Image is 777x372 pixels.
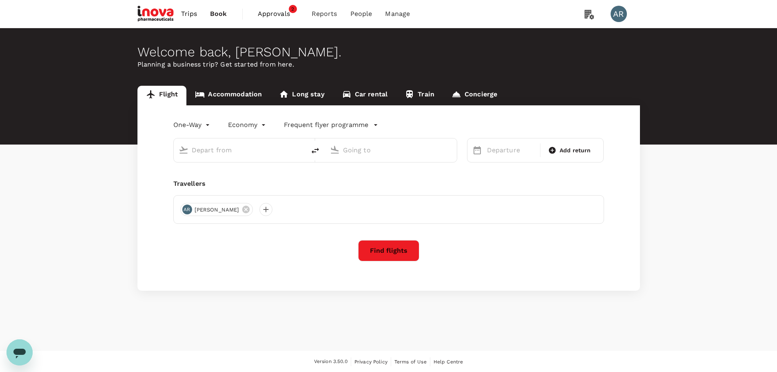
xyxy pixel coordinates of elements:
div: Travellers [173,179,604,189]
span: Reports [312,9,337,19]
p: Frequent flyer programme [284,120,368,130]
a: Help Centre [434,357,463,366]
iframe: Button to launch messaging window [7,339,33,365]
div: Economy [228,118,268,131]
span: Help Centre [434,359,463,365]
button: Open [300,149,301,151]
span: Trips [181,9,197,19]
span: People [350,9,372,19]
p: Planning a business trip? Get started from here. [137,60,640,69]
a: Long stay [270,86,333,105]
span: Manage [385,9,410,19]
button: Open [451,149,453,151]
a: Terms of Use [394,357,427,366]
span: [PERSON_NAME] [190,206,244,214]
a: Flight [137,86,187,105]
button: Find flights [358,240,419,261]
a: Train [396,86,443,105]
a: Accommodation [186,86,270,105]
div: AR [182,205,192,214]
input: Depart from [192,144,288,156]
input: Going to [343,144,440,156]
button: Frequent flyer programme [284,120,378,130]
span: Add return [560,146,591,155]
a: Car rental [333,86,396,105]
div: AR[PERSON_NAME] [180,203,253,216]
span: 2 [289,5,297,13]
span: Terms of Use [394,359,427,365]
span: Approvals [258,9,299,19]
span: Book [210,9,227,19]
img: iNova Pharmaceuticals [137,5,175,23]
div: One-Way [173,118,212,131]
a: Privacy Policy [354,357,387,366]
div: AR [611,6,627,22]
p: Departure [487,145,535,155]
span: Privacy Policy [354,359,387,365]
div: Welcome back , [PERSON_NAME] . [137,45,640,60]
button: delete [305,141,325,160]
span: Version 3.50.0 [314,358,348,366]
a: Concierge [443,86,506,105]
